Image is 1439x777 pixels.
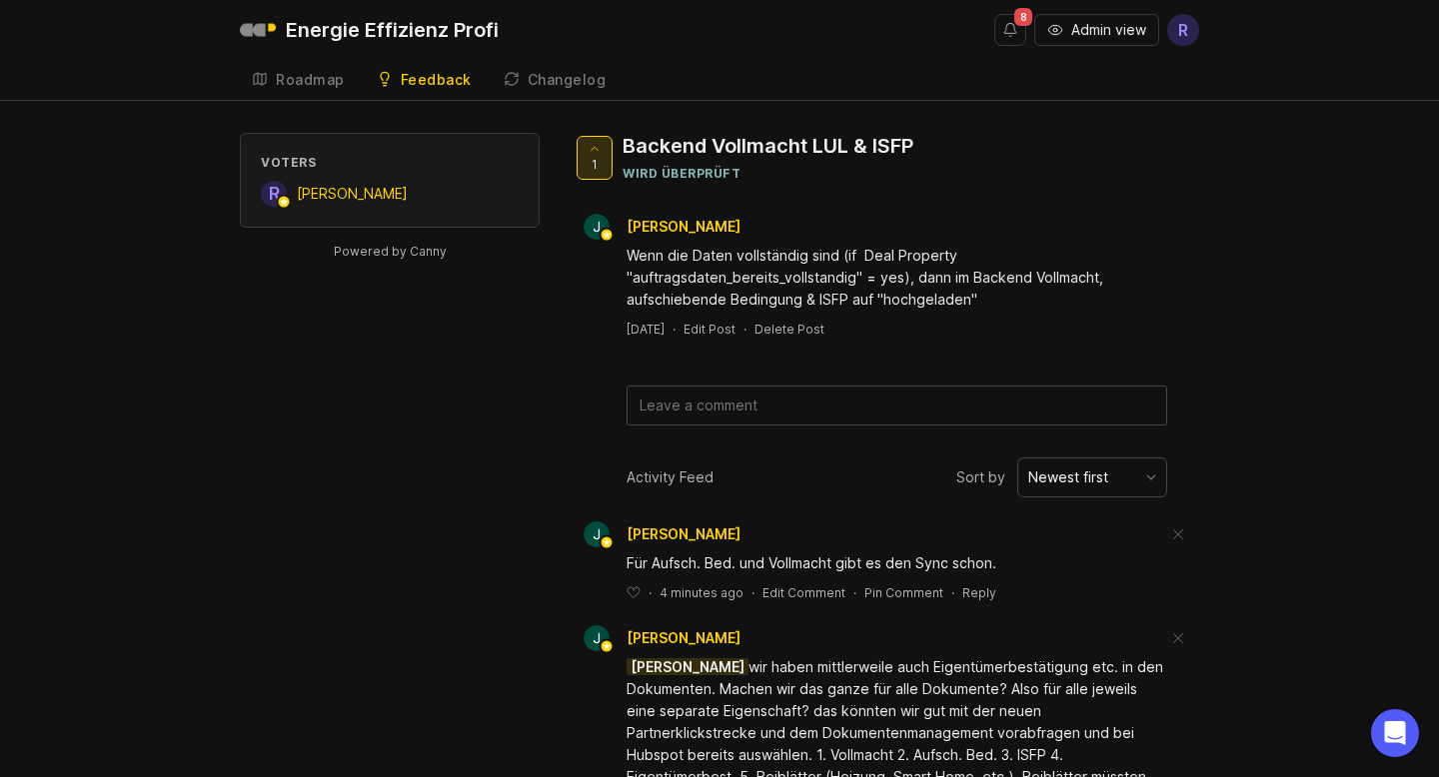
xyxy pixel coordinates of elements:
div: · [649,584,652,601]
span: [PERSON_NAME] [627,525,740,542]
a: Powered by Canny [331,240,450,263]
span: Admin view [1071,20,1146,40]
img: member badge [600,535,615,550]
a: R[PERSON_NAME] [261,181,408,207]
a: Feedback [365,60,484,101]
div: Newest first [1028,466,1108,488]
button: 1 [577,136,613,180]
span: [PERSON_NAME] [627,629,740,646]
button: Notifications [994,14,1026,46]
span: Sort by [956,466,1005,488]
div: Roadmap [276,73,345,87]
a: Roadmap [240,60,357,101]
img: member badge [600,228,615,243]
img: member badge [277,195,292,210]
div: Pin Comment [864,584,943,601]
div: R [261,181,287,207]
button: Admin view [1034,14,1159,46]
div: · [673,321,676,338]
span: R [1178,18,1188,42]
span: 4 minutes ago [660,584,743,601]
img: Energie Effizienz Profi logo [240,12,276,48]
img: Julian Schmidt [584,521,610,547]
div: Voters [261,154,519,171]
div: Delete Post [754,321,824,338]
div: Open Intercom Messenger [1371,709,1419,757]
div: Energie Effizienz Profi [286,20,499,40]
div: Feedback [401,73,472,87]
span: [PERSON_NAME] [297,185,408,202]
div: Edit Post [684,321,735,338]
span: [PERSON_NAME] [627,658,748,675]
div: wird überprüft [623,165,913,182]
img: Julian Schmidt [584,214,610,240]
div: Activity Feed [627,466,714,488]
img: member badge [600,639,615,654]
a: Julian Schmidt[PERSON_NAME] [572,625,740,651]
div: Edit Comment [762,584,845,601]
img: Julian Schmidt [584,625,610,651]
div: · [951,584,954,601]
div: · [751,584,754,601]
button: R [1167,14,1199,46]
span: 8 [1014,8,1032,26]
div: Reply [962,584,996,601]
span: [PERSON_NAME] [627,218,740,235]
div: Backend Vollmacht LUL & ISFP [623,132,913,160]
div: Changelog [528,73,607,87]
a: [DATE] [627,321,665,338]
div: Wenn die Daten vollständig sind (if Deal Property "auftragsdaten_bereits_vollstandig" = yes), dan... [627,245,1167,311]
div: · [853,584,856,601]
span: 1 [592,156,598,173]
div: · [743,321,746,338]
a: Julian Schmidt[PERSON_NAME] [572,521,740,547]
a: Julian Schmidt[PERSON_NAME] [572,214,756,240]
div: Für Aufsch. Bed. und Vollmacht gibt es den Sync schon. [627,552,1167,574]
a: Changelog [492,60,619,101]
